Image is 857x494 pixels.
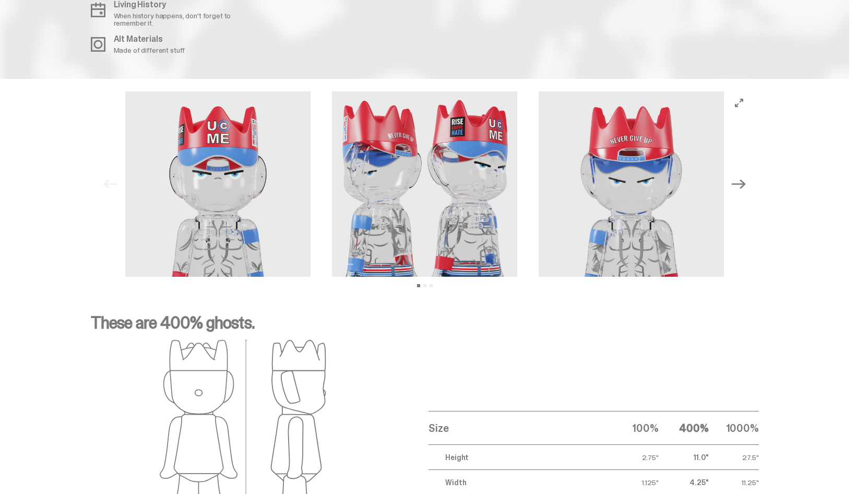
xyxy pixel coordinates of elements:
button: View full-screen [733,97,745,109]
p: Alt Materials [114,35,185,43]
p: These are 400% ghosts. [91,314,759,339]
img: John_Cena_Media_Gallery_3.png [332,91,518,277]
p: When history happens, don't forget to remember it. [114,12,252,27]
td: Height [428,445,608,470]
img: John_Cena_Media_Gallery_2.png [539,91,724,277]
p: Living History [114,1,252,9]
th: 400% [659,411,709,445]
td: 11.0" [659,445,709,470]
th: Size [428,411,608,445]
button: View slide 3 [430,284,433,287]
th: 100% [609,411,659,445]
button: Next [728,173,751,196]
button: View slide 1 [417,284,420,287]
img: John_Cena_Media_Gallery_1.png [125,91,311,277]
button: View slide 2 [423,284,426,287]
td: 2.75" [609,445,659,470]
td: 27.5" [709,445,759,470]
th: 1000% [709,411,759,445]
p: Made of different stuff [114,46,185,54]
